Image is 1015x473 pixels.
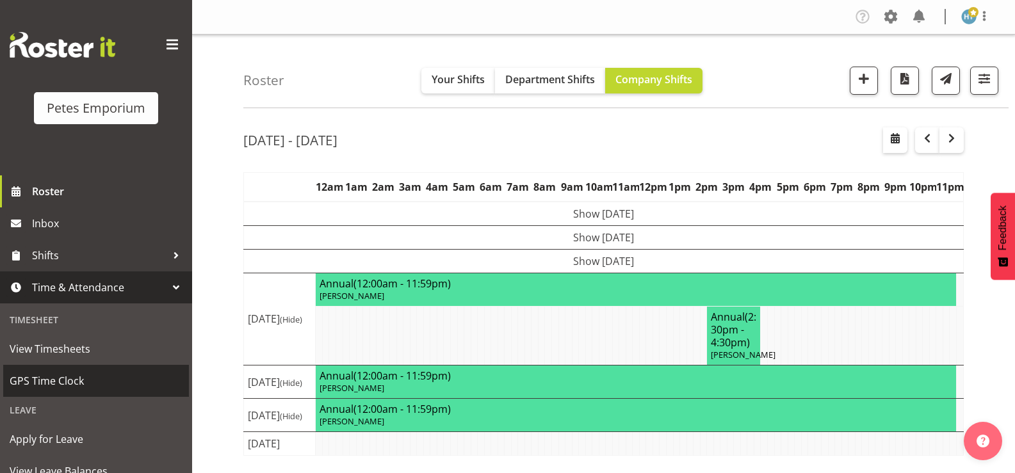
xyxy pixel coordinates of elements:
th: 7am [505,172,532,202]
span: Inbox [32,214,186,233]
h4: Roster [243,73,284,88]
a: Apply for Leave [3,423,189,455]
span: Department Shifts [505,72,595,86]
th: 4am [423,172,450,202]
button: Department Shifts [495,68,605,93]
span: Time & Attendance [32,278,166,297]
h2: [DATE] - [DATE] [243,132,337,148]
th: 1pm [667,172,694,202]
td: Show [DATE] [244,202,964,226]
span: (Hide) [280,314,302,325]
span: Your Shifts [432,72,485,86]
th: 2pm [694,172,720,202]
span: View Timesheets [10,339,183,358]
div: Petes Emporium [47,99,145,118]
span: [PERSON_NAME] [320,290,384,301]
span: Shifts [32,246,166,265]
th: 12am [316,172,343,202]
img: helena-tomlin701.jpg [961,9,977,24]
button: Select a specific date within the roster. [883,127,907,153]
button: Feedback - Show survey [991,193,1015,280]
th: 6am [478,172,505,202]
th: 6pm [801,172,828,202]
th: 2am [369,172,396,202]
h4: Annual [711,310,756,349]
span: (12:00am - 11:59pm) [353,402,451,416]
th: 8pm [855,172,882,202]
th: 11am [612,172,639,202]
img: Rosterit website logo [10,32,115,58]
span: Apply for Leave [10,429,183,449]
td: Show [DATE] [244,249,964,273]
span: Feedback [997,205,1009,250]
span: [PERSON_NAME] [320,415,384,427]
th: 5am [451,172,478,202]
span: Roster [32,182,186,201]
span: [PERSON_NAME] [711,349,775,360]
th: 5pm [774,172,801,202]
button: Your Shifts [421,68,495,93]
a: GPS Time Clock [3,365,189,397]
span: [PERSON_NAME] [320,382,384,394]
th: 4pm [747,172,774,202]
a: View Timesheets [3,333,189,365]
button: Filter Shifts [970,67,998,95]
div: Timesheet [3,307,189,333]
button: Company Shifts [605,68,702,93]
th: 3am [396,172,423,202]
td: [DATE] [244,365,316,399]
th: 1am [343,172,369,202]
div: Leave [3,397,189,423]
h4: Annual [320,403,952,415]
th: 7pm [828,172,855,202]
span: Company Shifts [615,72,692,86]
th: 10pm [909,172,936,202]
button: Send a list of all shifts for the selected filtered period to all rostered employees. [932,67,960,95]
td: [DATE] [244,432,316,456]
button: Download a PDF of the roster according to the set date range. [891,67,919,95]
h4: Annual [320,369,952,382]
span: GPS Time Clock [10,371,183,390]
img: help-xxl-2.png [977,435,989,447]
span: (Hide) [280,377,302,389]
span: (Hide) [280,410,302,422]
th: 8am [532,172,558,202]
td: [DATE] [244,273,316,365]
th: 9pm [882,172,909,202]
th: 9am [558,172,585,202]
span: (12:00am - 11:59pm) [353,277,451,291]
th: 12pm [639,172,666,202]
th: 3pm [720,172,747,202]
button: Add a new shift [850,67,878,95]
span: (12:00am - 11:59pm) [353,369,451,383]
td: [DATE] [244,399,316,432]
span: (2:30pm - 4:30pm) [711,310,756,349]
h4: Annual [320,277,952,290]
th: 11pm [936,172,964,202]
td: Show [DATE] [244,225,964,249]
th: 10am [585,172,612,202]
